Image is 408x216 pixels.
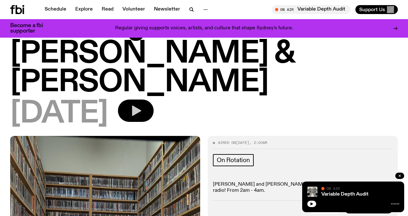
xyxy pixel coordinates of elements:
[10,11,398,97] h1: The Allnighter with [PERSON_NAME] & [PERSON_NAME]
[213,182,393,194] p: [PERSON_NAME] and [PERSON_NAME] make their debut presenting on fbi radio! From 2am - 4am.
[272,5,350,14] button: On AirVariable Depth Audit
[150,5,184,14] a: Newsletter
[218,140,236,145] span: Aired on
[217,157,250,164] span: On Rotation
[326,186,340,190] span: On Air
[119,5,149,14] a: Volunteer
[41,5,70,14] a: Schedule
[213,154,254,166] a: On Rotation
[307,187,317,197] img: A black and white Rorschach
[10,100,108,128] span: [DATE]
[359,7,385,12] span: Support Us
[98,5,117,14] a: Read
[115,26,293,31] p: Regular giving supports voices, artists, and culture that shape Sydney’s future.
[10,23,51,34] h3: Become a fbi supporter
[249,140,267,145] span: , 2:00am
[355,5,398,14] button: Support Us
[236,140,249,145] span: [DATE]
[71,5,97,14] a: Explore
[321,192,368,197] a: Variable Depth Audit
